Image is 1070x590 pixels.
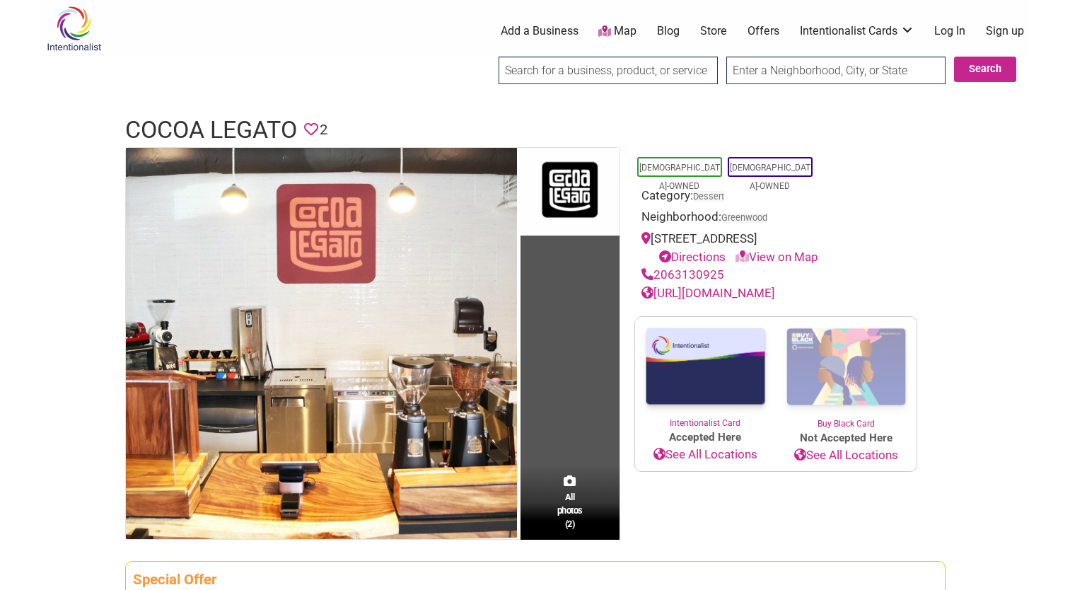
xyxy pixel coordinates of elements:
h1: Cocoa Legato [125,113,297,147]
div: Category: [641,187,910,209]
a: Add a Business [501,23,578,39]
span: 2 [320,119,327,141]
a: Blog [657,23,680,39]
a: Sign up [986,23,1024,39]
span: Greenwood [721,214,767,223]
a: Buy Black Card [776,317,917,430]
div: Neighborhood: [641,208,910,230]
a: [DEMOGRAPHIC_DATA]-Owned [730,163,810,191]
a: Directions [659,250,726,264]
a: Intentionalist Card [635,317,776,429]
span: Not Accepted Here [776,430,917,446]
a: See All Locations [635,446,776,464]
a: Offers [748,23,779,39]
a: Map [598,23,636,40]
img: Intentionalist [40,6,107,52]
input: Search for a business, product, or service [499,57,718,84]
span: Accepted Here [635,429,776,446]
a: Intentionalist Cards [800,23,914,39]
input: Enter a Neighborhood, City, or State [726,57,946,84]
a: [DEMOGRAPHIC_DATA]-Owned [639,163,720,191]
div: [STREET_ADDRESS] [641,230,910,266]
img: Buy Black Card [776,317,917,417]
button: Search [954,57,1016,82]
a: 2063130925 [641,267,724,282]
a: Dessert [693,191,724,202]
img: Cocoa Legato [126,148,517,539]
img: Intentionalist Card [635,317,776,417]
a: Store [700,23,727,39]
a: See All Locations [776,446,917,465]
a: View on Map [735,250,818,264]
span: All photos (2) [557,490,583,531]
a: Log In [934,23,965,39]
a: [URL][DOMAIN_NAME] [641,286,775,300]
